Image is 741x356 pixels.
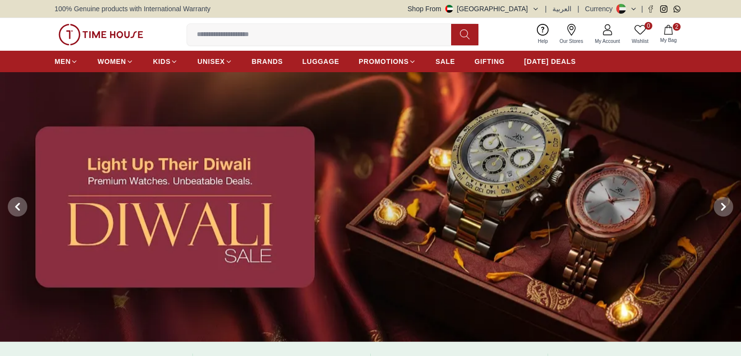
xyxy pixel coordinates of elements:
span: 2 [673,23,681,31]
a: SALE [436,53,455,70]
span: GIFTING [475,57,505,66]
button: Shop From[GEOGRAPHIC_DATA] [408,4,539,14]
a: WOMEN [97,53,133,70]
span: PROMOTIONS [359,57,409,66]
span: MEN [55,57,71,66]
span: 0 [645,22,652,30]
a: MEN [55,53,78,70]
a: Whatsapp [673,5,681,13]
a: UNISEX [197,53,232,70]
span: My Account [591,38,624,45]
a: BRANDS [252,53,283,70]
button: العربية [552,4,571,14]
a: LUGGAGE [303,53,340,70]
a: Instagram [660,5,667,13]
div: Currency [585,4,617,14]
span: Wishlist [628,38,652,45]
a: KIDS [153,53,178,70]
span: Help [534,38,552,45]
a: Help [532,22,554,47]
span: | [545,4,547,14]
img: ... [58,24,143,45]
span: | [577,4,579,14]
a: [DATE] DEALS [524,53,576,70]
span: KIDS [153,57,171,66]
span: My Bag [656,37,681,44]
span: UNISEX [197,57,225,66]
span: WOMEN [97,57,126,66]
a: GIFTING [475,53,505,70]
a: Our Stores [554,22,589,47]
span: BRANDS [252,57,283,66]
span: [DATE] DEALS [524,57,576,66]
a: Facebook [647,5,654,13]
span: | [641,4,643,14]
a: 0Wishlist [626,22,654,47]
a: PROMOTIONS [359,53,416,70]
span: LUGGAGE [303,57,340,66]
span: 100% Genuine products with International Warranty [55,4,210,14]
img: United Arab Emirates [445,5,453,13]
span: Our Stores [556,38,587,45]
button: 2My Bag [654,23,683,46]
span: SALE [436,57,455,66]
